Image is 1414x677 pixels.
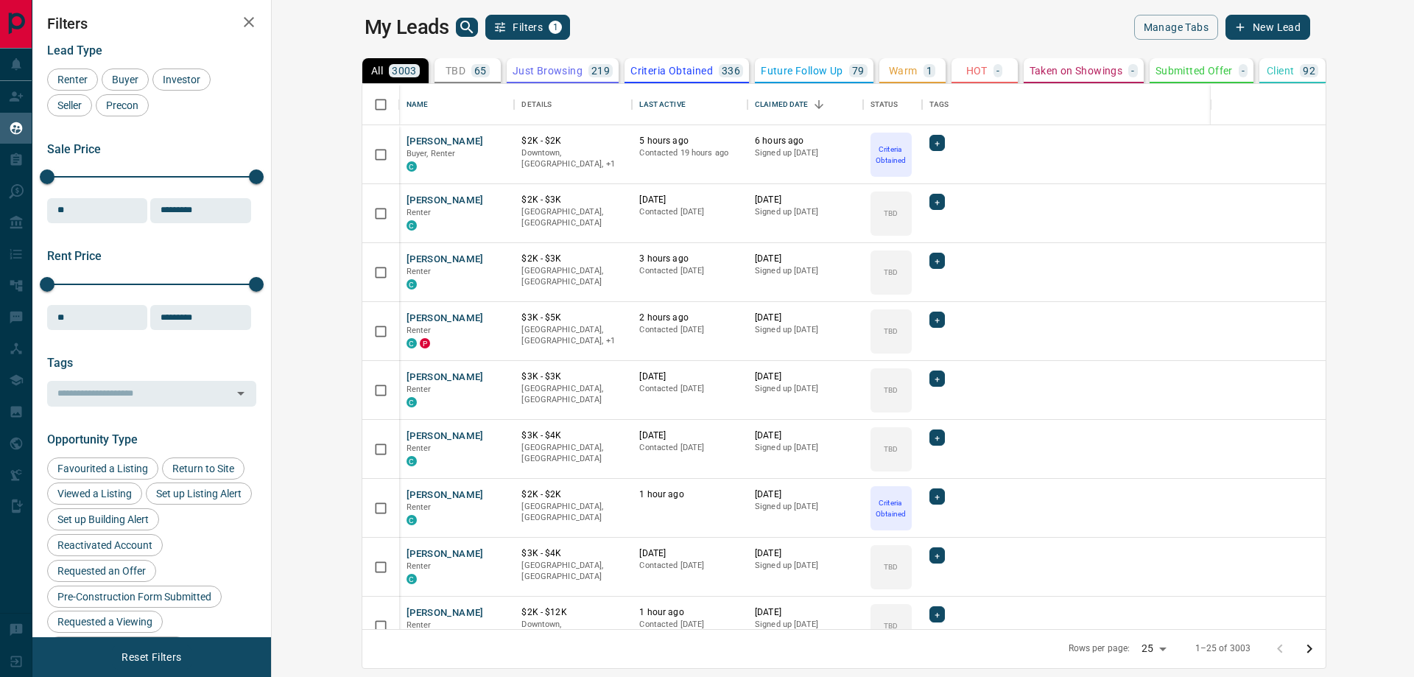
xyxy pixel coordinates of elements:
p: Contacted [DATE] [639,442,740,454]
p: $3K - $3K [521,371,625,383]
div: Renter [47,69,98,91]
p: Just Browsing [513,66,583,76]
button: [PERSON_NAME] [407,135,484,149]
p: Signed up [DATE] [755,501,856,513]
span: Requested an Offer [52,565,151,577]
div: Requested an Offer [47,560,156,582]
button: Manage Tabs [1134,15,1218,40]
span: + [935,194,940,209]
div: Details [521,84,552,125]
p: 1 hour ago [639,606,740,619]
div: Seller [47,94,92,116]
p: [GEOGRAPHIC_DATA], [GEOGRAPHIC_DATA] [521,265,625,288]
span: 1 [550,22,560,32]
span: Renter [407,326,432,335]
button: [PERSON_NAME] [407,488,484,502]
span: Renter [407,561,432,571]
p: [DATE] [755,429,856,442]
span: + [935,489,940,504]
div: + [929,135,945,151]
p: HOT [966,66,988,76]
p: TBD [446,66,465,76]
h1: My Leads [365,15,449,39]
div: Tags [922,84,1383,125]
p: $2K - $2K [521,488,625,501]
span: + [935,312,940,327]
div: condos.ca [407,220,417,231]
p: 79 [852,66,865,76]
span: + [935,430,940,445]
p: [GEOGRAPHIC_DATA], [GEOGRAPHIC_DATA] [521,560,625,583]
div: condos.ca [407,456,417,466]
p: Signed up [DATE] [755,206,856,218]
p: TBD [884,443,898,455]
p: Contacted [DATE] [639,206,740,218]
div: Last Active [639,84,685,125]
p: 1 [926,66,932,76]
p: [DATE] [755,371,856,383]
p: Rows per page: [1069,642,1130,655]
p: [GEOGRAPHIC_DATA], [GEOGRAPHIC_DATA] [521,501,625,524]
p: 1–25 of 3003 [1195,642,1251,655]
div: Precon [96,94,149,116]
button: [PERSON_NAME] [407,371,484,385]
div: condos.ca [407,515,417,525]
p: TBD [884,267,898,278]
p: [DATE] [639,371,740,383]
p: TBD [884,208,898,219]
button: New Lead [1225,15,1310,40]
span: Pre-Construction Form Submitted [52,591,217,603]
p: Contacted 19 hours ago [639,147,740,159]
div: + [929,606,945,622]
div: Investor [152,69,211,91]
button: Open [231,383,251,404]
p: 6 hours ago [755,135,856,147]
p: Criteria Obtained [872,144,910,166]
span: Lead Type [47,43,102,57]
button: [PERSON_NAME] [407,312,484,326]
span: Favourited a Listing [52,463,153,474]
p: $2K - $12K [521,606,625,619]
div: Tags [929,84,949,125]
button: [PERSON_NAME] [407,253,484,267]
p: [DATE] [755,194,856,206]
p: Criteria Obtained [630,66,713,76]
div: + [929,488,945,505]
p: $3K - $5K [521,312,625,324]
p: Client [1267,66,1294,76]
div: condos.ca [407,338,417,348]
p: [DATE] [755,253,856,265]
p: 3003 [392,66,417,76]
p: Contacted [DATE] [639,619,740,631]
p: Future Follow Up [761,66,843,76]
div: Favourited a Listing [47,457,158,480]
button: [PERSON_NAME] [407,194,484,208]
span: Set up Building Alert [52,513,154,525]
p: Signed up [DATE] [755,619,856,631]
span: Return to Site [167,463,239,474]
p: - [1242,66,1245,76]
p: Signed up [DATE] [755,383,856,395]
p: - [1131,66,1134,76]
div: Return to Site [162,457,245,480]
span: + [935,253,940,268]
button: Reset Filters [112,645,191,670]
span: Buyer [107,74,144,85]
p: [DATE] [755,312,856,324]
p: - [996,66,999,76]
p: $3K - $4K [521,547,625,560]
button: search button [456,18,478,37]
div: + [929,371,945,387]
p: $2K - $2K [521,135,625,147]
div: + [929,547,945,564]
p: [DATE] [755,606,856,619]
p: 92 [1303,66,1315,76]
p: Submitted Offer [1156,66,1233,76]
div: + [929,253,945,269]
p: TBD [884,385,898,396]
div: Set up Building Alert [47,508,159,530]
p: [DATE] [639,429,740,442]
span: Tags [47,356,73,370]
p: [DATE] [755,488,856,501]
p: 2 hours ago [639,312,740,324]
